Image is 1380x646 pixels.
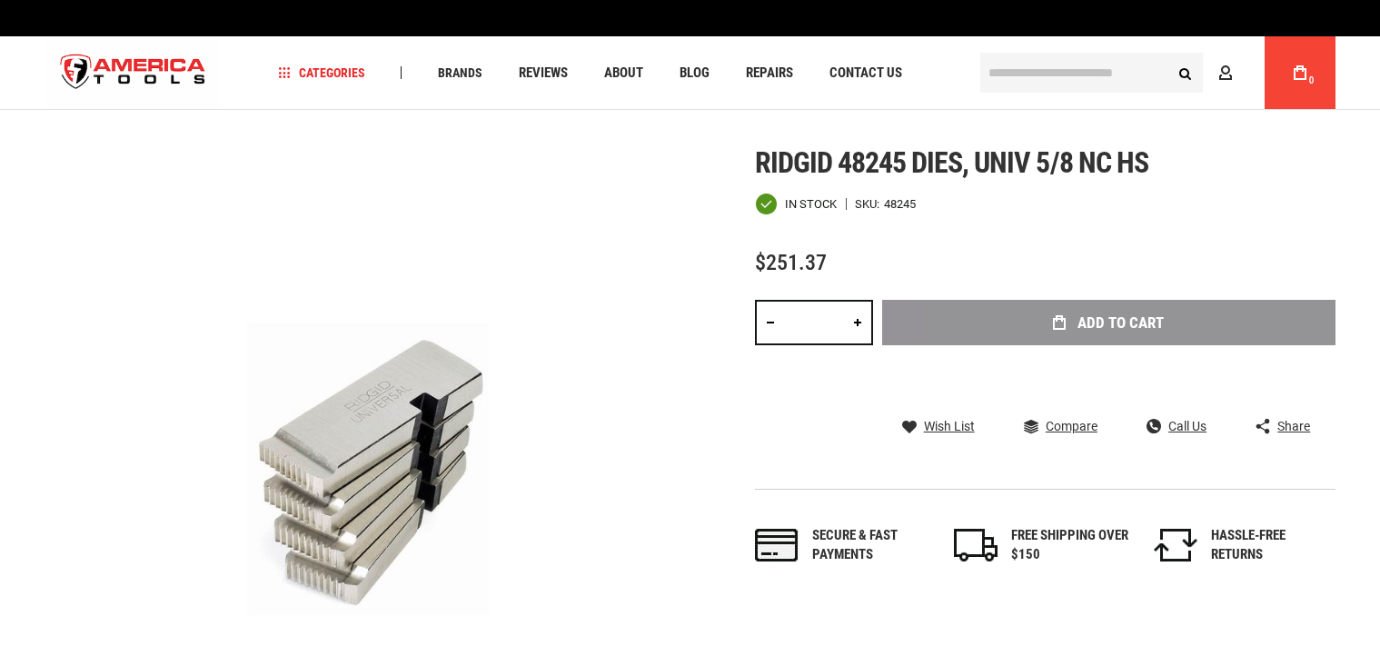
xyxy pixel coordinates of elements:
div: 48245 [884,198,916,210]
a: About [596,61,651,85]
span: Share [1277,420,1310,432]
a: Compare [1024,418,1097,434]
a: Brands [430,61,491,85]
a: store logo [45,39,222,107]
span: Blog [680,66,710,80]
a: 0 [1283,36,1317,109]
button: Search [1168,55,1203,90]
span: Repairs [746,66,793,80]
div: HASSLE-FREE RETURNS [1211,526,1329,565]
img: returns [1154,529,1197,562]
span: Reviews [519,66,568,80]
img: payments [755,529,799,562]
span: About [604,66,643,80]
span: $251.37 [755,250,827,275]
span: Ridgid 48245 dies, univ 5/8 nc hs [755,145,1148,180]
div: Secure & fast payments [812,526,930,565]
a: Contact Us [821,61,910,85]
img: America Tools [45,39,222,107]
a: Wish List [902,418,975,434]
div: FREE SHIPPING OVER $150 [1011,526,1129,565]
a: Call Us [1147,418,1206,434]
a: Reviews [511,61,576,85]
span: Contact Us [829,66,902,80]
span: Brands [438,66,482,79]
span: Compare [1046,420,1097,432]
a: Repairs [738,61,801,85]
img: shipping [954,529,998,562]
div: Availability [755,193,837,215]
span: In stock [785,198,837,210]
a: Blog [671,61,718,85]
span: Categories [278,66,365,79]
span: Call Us [1168,420,1206,432]
a: Categories [270,61,373,85]
strong: SKU [855,198,884,210]
span: 0 [1309,75,1315,85]
span: Wish List [924,420,975,432]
